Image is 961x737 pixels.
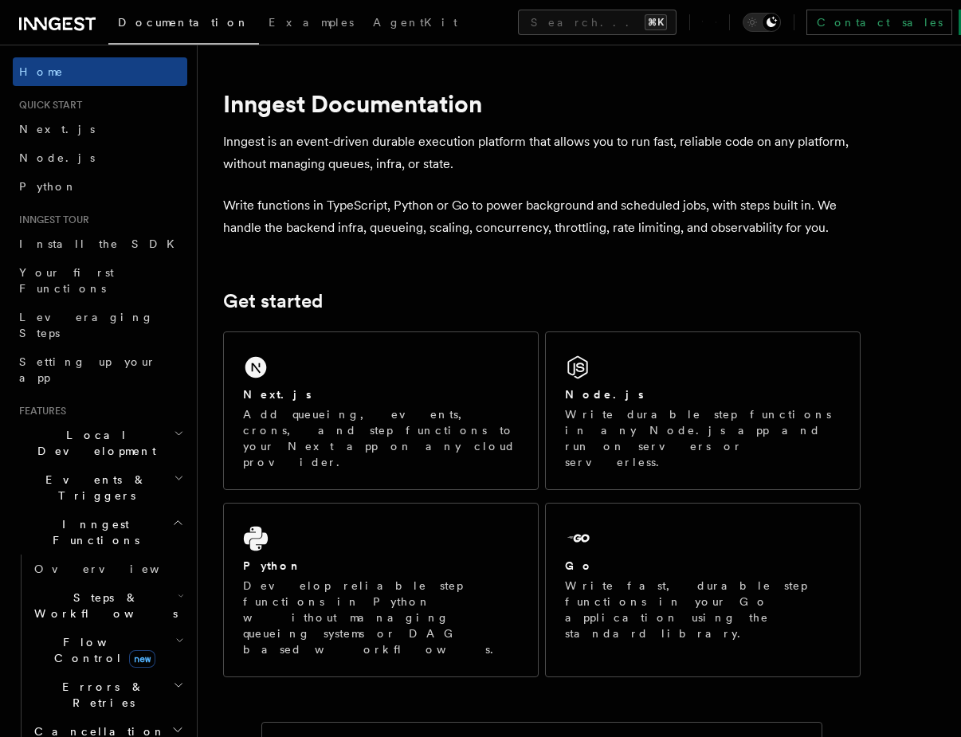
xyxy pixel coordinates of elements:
[565,558,594,574] h2: Go
[223,290,323,312] a: Get started
[13,143,187,172] a: Node.js
[243,578,519,657] p: Develop reliable step functions in Python without managing queueing systems or DAG based workflows.
[518,10,677,35] button: Search...⌘K
[243,558,302,574] h2: Python
[108,5,259,45] a: Documentation
[259,5,363,43] a: Examples
[28,590,178,621] span: Steps & Workflows
[19,151,95,164] span: Node.js
[223,503,539,677] a: PythonDevelop reliable step functions in Python without managing queueing systems or DAG based wo...
[13,472,174,504] span: Events & Triggers
[743,13,781,32] button: Toggle dark mode
[19,237,184,250] span: Install the SDK
[13,421,187,465] button: Local Development
[806,10,952,35] a: Contact sales
[13,510,187,555] button: Inngest Functions
[13,214,89,226] span: Inngest tour
[19,64,64,80] span: Home
[565,406,841,470] p: Write durable step functions in any Node.js app and run on servers or serverless.
[34,563,198,575] span: Overview
[13,303,187,347] a: Leveraging Steps
[19,180,77,193] span: Python
[645,14,667,30] kbd: ⌘K
[13,465,187,510] button: Events & Triggers
[13,405,66,418] span: Features
[243,386,312,402] h2: Next.js
[19,266,114,295] span: Your first Functions
[223,89,861,118] h1: Inngest Documentation
[28,634,175,666] span: Flow Control
[565,386,644,402] h2: Node.js
[19,355,156,384] span: Setting up your app
[545,331,861,490] a: Node.jsWrite durable step functions in any Node.js app and run on servers or serverless.
[545,503,861,677] a: GoWrite fast, durable step functions in your Go application using the standard library.
[19,311,154,339] span: Leveraging Steps
[243,406,519,470] p: Add queueing, events, crons, and step functions to your Next app on any cloud provider.
[373,16,457,29] span: AgentKit
[223,194,861,239] p: Write functions in TypeScript, Python or Go to power background and scheduled jobs, with steps bu...
[565,578,841,641] p: Write fast, durable step functions in your Go application using the standard library.
[28,583,187,628] button: Steps & Workflows
[13,115,187,143] a: Next.js
[28,555,187,583] a: Overview
[13,229,187,258] a: Install the SDK
[13,57,187,86] a: Home
[269,16,354,29] span: Examples
[118,16,249,29] span: Documentation
[223,131,861,175] p: Inngest is an event-driven durable execution platform that allows you to run fast, reliable code ...
[19,123,95,135] span: Next.js
[13,516,172,548] span: Inngest Functions
[13,99,82,112] span: Quick start
[28,672,187,717] button: Errors & Retries
[363,5,467,43] a: AgentKit
[13,258,187,303] a: Your first Functions
[223,331,539,490] a: Next.jsAdd queueing, events, crons, and step functions to your Next app on any cloud provider.
[129,650,155,668] span: new
[28,679,173,711] span: Errors & Retries
[28,628,187,672] button: Flow Controlnew
[13,427,174,459] span: Local Development
[13,347,187,392] a: Setting up your app
[13,172,187,201] a: Python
